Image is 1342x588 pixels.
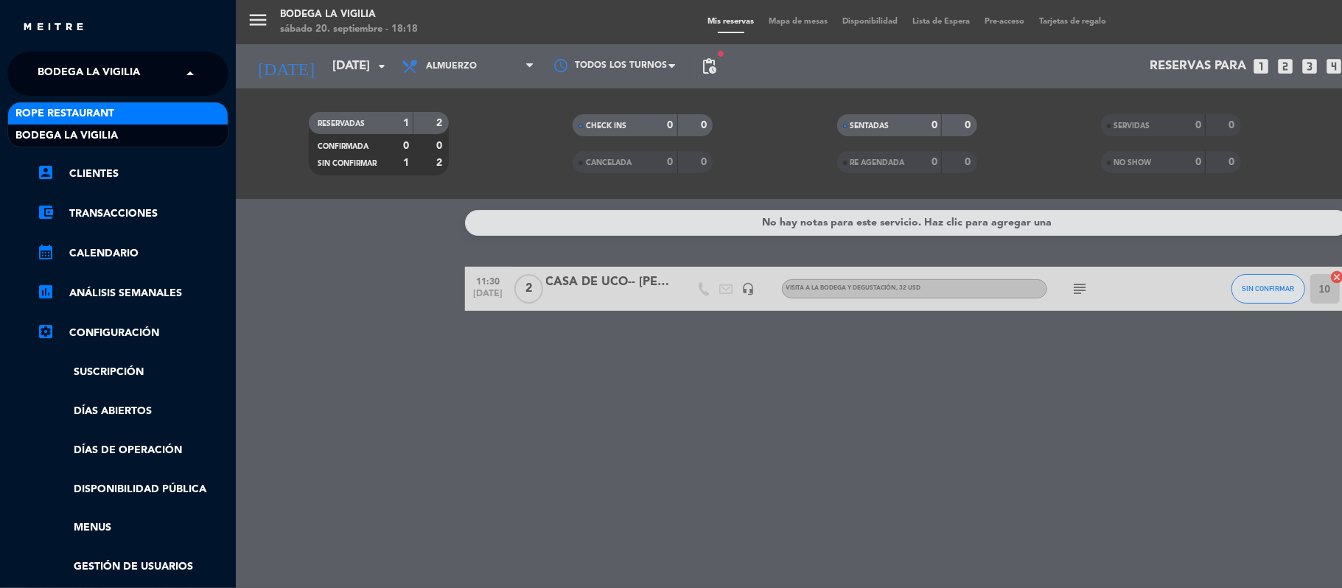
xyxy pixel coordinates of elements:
a: calendar_monthCalendario [37,245,228,262]
a: Gestión de usuarios [37,559,228,575]
span: Bodega La Vigilia [38,58,140,89]
span: Bodega La Vigilia [15,127,118,144]
a: Menus [37,519,228,536]
i: settings_applications [37,323,55,340]
a: account_boxClientes [37,165,228,183]
a: Días abiertos [37,403,228,420]
a: account_balance_walletTransacciones [37,205,228,223]
span: Rope restaurant [15,105,114,122]
i: assessment [37,283,55,301]
i: calendar_month [37,243,55,261]
i: account_balance_wallet [37,203,55,221]
img: MEITRE [22,22,85,33]
a: Suscripción [37,364,228,381]
i: account_box [37,164,55,181]
a: Días de Operación [37,442,228,459]
a: assessmentANÁLISIS SEMANALES [37,284,228,302]
a: Configuración [37,324,228,342]
a: Disponibilidad pública [37,481,228,498]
